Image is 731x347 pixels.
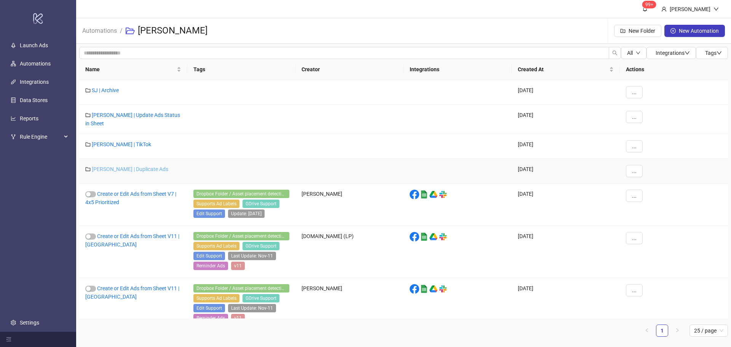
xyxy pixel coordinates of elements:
[85,166,91,172] span: folder
[92,166,168,172] a: [PERSON_NAME] | Duplicate Ads
[11,134,16,139] span: fork
[193,284,289,293] span: Dropbox Folder / Asset placement detection
[512,59,620,80] th: Created At
[512,278,620,330] div: [DATE]
[671,325,683,337] button: right
[138,25,207,37] h3: [PERSON_NAME]
[675,328,680,333] span: right
[512,226,620,278] div: [DATE]
[20,115,38,122] a: Reports
[20,129,62,144] span: Rule Engine
[696,47,728,59] button: Tagsdown
[690,325,728,337] div: Page Size
[512,184,620,226] div: [DATE]
[120,19,123,43] li: /
[512,80,620,105] div: [DATE]
[612,50,618,56] span: search
[20,61,51,67] a: Automations
[92,141,151,147] a: [PERSON_NAME] | TikTok
[632,287,637,293] span: ...
[193,209,225,218] span: Edit Support
[85,233,179,248] a: Create or Edit Ads from Sheet V11 | [GEOGRAPHIC_DATA]
[642,1,656,8] sup: 1614
[92,87,119,93] a: SJ | Archive
[626,232,643,244] button: ...
[20,42,48,48] a: Launch Ads
[664,25,725,37] button: New Automation
[632,143,637,149] span: ...
[518,65,608,74] span: Created At
[626,86,643,98] button: ...
[620,59,728,80] th: Actions
[193,294,239,302] span: Supports Ad Labels
[193,252,225,260] span: Edit Support
[632,193,637,199] span: ...
[656,50,690,56] span: Integrations
[85,142,91,147] span: folder
[295,226,404,278] div: [DOMAIN_NAME] (LP)
[629,28,655,34] span: New Folder
[626,140,643,152] button: ...
[243,294,279,302] span: GDrive Support
[85,88,91,93] span: folder
[20,79,49,85] a: Integrations
[626,190,643,202] button: ...
[705,50,722,56] span: Tags
[231,262,245,270] span: v11
[646,47,696,59] button: Integrationsdown
[632,235,637,241] span: ...
[632,89,637,95] span: ...
[641,325,653,337] li: Previous Page
[85,112,180,126] a: [PERSON_NAME] | Update Ads Status in Sheet
[20,97,48,103] a: Data Stores
[85,191,176,205] a: Create or Edit Ads from Sheet V7 | 4x5 Prioritized
[713,6,719,12] span: down
[404,59,512,80] th: Integrations
[642,6,648,11] span: bell
[243,200,279,208] span: GDrive Support
[661,6,667,12] span: user
[295,278,404,330] div: [PERSON_NAME]
[231,314,245,322] span: v11
[626,284,643,296] button: ...
[671,325,683,337] li: Next Page
[621,47,646,59] button: Alldown
[656,325,668,337] li: 1
[243,242,279,250] span: GDrive Support
[85,285,179,300] a: Create or Edit Ads from Sheet V11 | [GEOGRAPHIC_DATA]
[193,304,225,312] span: Edit Support
[295,184,404,226] div: [PERSON_NAME]
[614,25,661,37] button: New Folder
[187,59,295,80] th: Tags
[6,337,11,342] span: menu-fold
[81,26,118,34] a: Automations
[685,50,690,56] span: down
[667,5,713,13] div: [PERSON_NAME]
[193,200,239,208] span: Supports Ad Labels
[670,28,676,34] span: plus-circle
[193,314,228,322] span: Reminder Ads
[645,328,649,333] span: left
[636,51,640,55] span: down
[620,28,626,34] span: folder-add
[228,252,276,260] span: Last Update: Nov-11
[79,59,187,80] th: Name
[193,262,228,270] span: Reminder Ads
[626,111,643,123] button: ...
[679,28,719,34] span: New Automation
[632,114,637,120] span: ...
[627,50,633,56] span: All
[717,50,722,56] span: down
[632,168,637,174] span: ...
[228,209,265,218] span: Update: 21-10-2024
[656,325,668,336] a: 1
[295,59,404,80] th: Creator
[193,190,289,198] span: Dropbox Folder / Asset placement detection
[85,65,175,74] span: Name
[512,159,620,184] div: [DATE]
[512,105,620,134] div: [DATE]
[126,26,135,35] span: folder-open
[193,242,239,250] span: Supports Ad Labels
[193,232,289,240] span: Dropbox Folder / Asset placement detection
[228,304,276,312] span: Last Update: Nov-11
